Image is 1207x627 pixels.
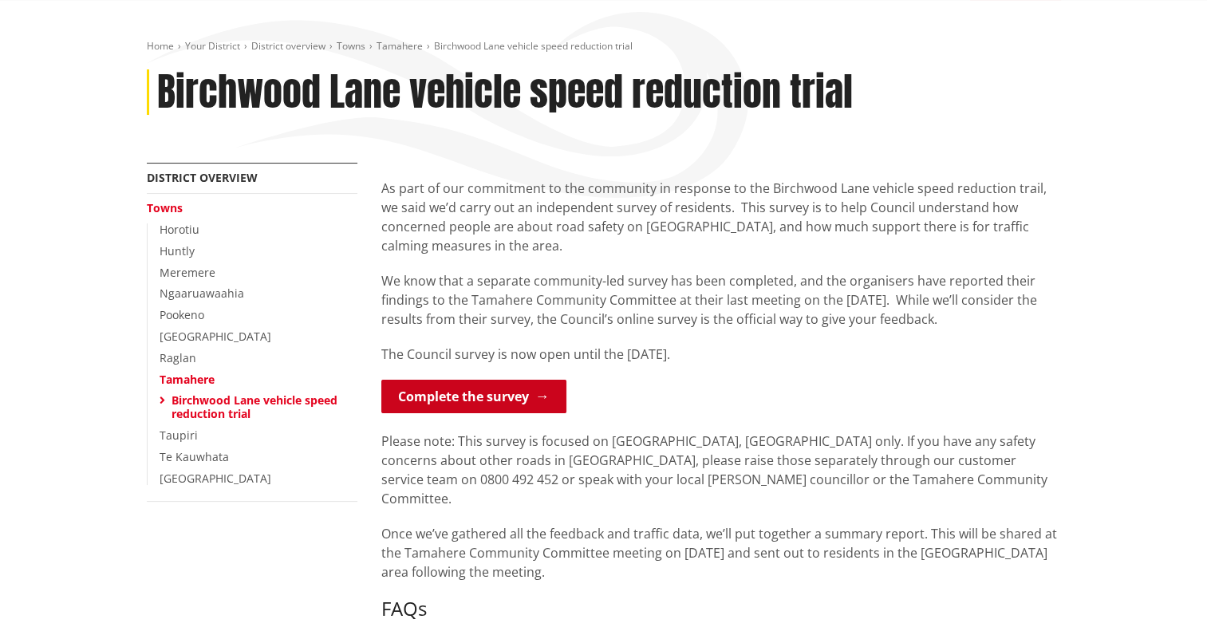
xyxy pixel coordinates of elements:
[160,329,271,344] a: [GEOGRAPHIC_DATA]
[251,39,325,53] a: District overview
[381,345,1061,364] p: The Council survey is now open until the [DATE].
[381,179,1061,255] p: As part of our commitment to the community in response to the Birchwood Lane vehicle speed reduct...
[147,200,183,215] a: Towns
[160,449,229,464] a: Te Kauwhata
[160,243,195,258] a: Huntly
[160,350,196,365] a: Raglan
[160,428,198,443] a: Taupiri
[147,170,258,185] a: District overview
[434,39,633,53] span: Birchwood Lane vehicle speed reduction trial
[381,271,1061,329] p: We know that a separate community-led survey has been completed, and the organisers have reported...
[157,69,853,116] h1: Birchwood Lane vehicle speed reduction trial
[160,222,199,237] a: Horotiu
[377,39,423,53] a: Tamahere
[160,307,204,322] a: Pookeno
[147,39,174,53] a: Home
[185,39,240,53] a: Your District
[172,392,337,421] a: Birchwood Lane vehicle speed reduction trial
[147,40,1061,53] nav: breadcrumb
[381,432,1061,508] p: Please note: This survey is focused on [GEOGRAPHIC_DATA], [GEOGRAPHIC_DATA] only. If you have any...
[381,524,1061,582] p: Once we’ve gathered all the feedback and traffic data, we’ll put together a summary report. This ...
[337,39,365,53] a: Towns
[381,597,1061,621] h3: FAQs
[160,265,215,280] a: Meremere
[381,380,566,413] a: Complete the survey
[160,471,271,486] a: [GEOGRAPHIC_DATA]
[160,372,215,387] a: Tamahere
[160,286,244,301] a: Ngaaruawaahia
[1134,560,1191,617] iframe: Messenger Launcher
